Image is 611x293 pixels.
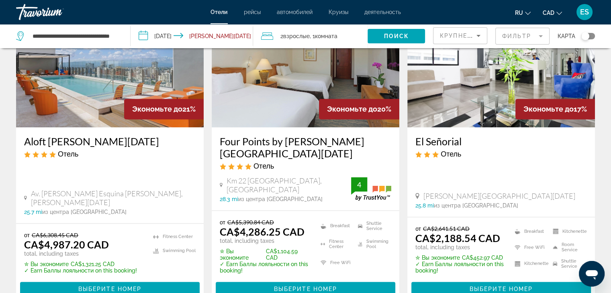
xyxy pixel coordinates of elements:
[78,286,141,292] span: Выберите номер
[280,31,310,42] span: 2
[149,246,196,256] li: Swimming Pool
[329,9,348,15] a: Круизы
[220,226,304,238] ins: CA$4,286.25 CAD
[575,33,595,40] button: Toggle map
[415,244,505,250] p: total, including taxes
[354,219,391,233] li: Shuttle Service
[580,8,589,16] span: ES
[124,99,204,119] div: 21%
[523,105,574,113] span: Экономьте до
[558,31,575,42] span: карта
[24,267,137,274] p: ✓ Earn Баллы лояльности on this booking!
[351,180,367,189] div: 4
[354,237,391,252] li: Swimming Pool
[415,135,587,147] a: El Señorial
[440,31,480,41] mat-select: Sort by
[315,33,337,39] span: Комната
[31,189,196,207] span: Av. [PERSON_NAME] Esquina [PERSON_NAME], [PERSON_NAME][DATE]
[574,4,595,20] button: User Menu
[415,202,434,209] span: 25.8 mi
[227,176,351,194] span: Km 22 [GEOGRAPHIC_DATA], [GEOGRAPHIC_DATA]
[220,248,311,261] p: CA$1,104.59 CAD
[220,238,311,244] p: total, including taxes
[495,27,550,45] button: Filter
[549,241,587,253] li: Room Service
[411,283,591,292] a: Выберите номер
[317,255,354,270] li: Free WiFi
[220,261,311,274] p: ✓ Earn Баллы лояльности on this booking!
[131,24,253,48] button: Check-in date: Dec 10, 2025 Check-out date: Jan 7, 2026
[543,10,554,16] span: CAD
[441,149,461,158] span: Отель
[327,105,377,113] span: Экономьте до
[415,254,505,261] p: CA$452.97 CAD
[440,33,537,39] span: Крупнейшие сбережения
[549,258,587,270] li: Shuttle Service
[42,209,127,215] span: из центра [GEOGRAPHIC_DATA]
[244,9,261,15] a: рейсы
[423,191,575,200] span: [PERSON_NAME][GEOGRAPHIC_DATA][DATE]
[415,232,500,244] ins: CA$2,188.54 CAD
[24,250,137,257] p: total, including taxes
[220,135,391,159] a: Four Points by [PERSON_NAME][GEOGRAPHIC_DATA][DATE]
[149,232,196,242] li: Fitness Center
[238,196,323,202] span: из центра [GEOGRAPHIC_DATA]
[24,261,69,267] span: ✮ Вы экономите
[415,225,421,232] span: от
[220,248,264,261] span: ✮ Вы экономите
[220,219,225,226] span: от
[32,232,78,238] del: CA$6,308.45 CAD
[253,24,368,48] button: Travelers: 2 adults, 0 children
[579,261,605,287] iframe: Button to launch messaging window
[543,7,562,18] button: Change currency
[364,9,401,15] a: деятельность
[317,237,354,252] li: Fitness Center
[317,219,354,233] li: Breakfast
[220,161,391,170] div: 4 star Hotel
[227,219,274,226] del: CA$5,390.84 CAD
[319,99,399,119] div: 20%
[470,286,533,292] span: Выберите номер
[351,177,391,201] img: trustyou-badge.svg
[274,286,337,292] span: Выберите номер
[16,2,96,22] a: Travorium
[549,225,587,237] li: Kitchenette
[384,33,409,39] span: Поиск
[515,10,523,16] span: ru
[24,232,30,238] span: от
[210,9,228,15] a: Отели
[415,254,460,261] span: ✮ Вы экономите
[58,149,78,158] span: Отель
[511,225,549,237] li: Breakfast
[24,209,42,215] span: 25.7 mi
[253,161,274,170] span: Отель
[216,283,395,292] a: Выберите номер
[132,105,182,113] span: Экономьте до
[434,202,518,209] span: из центра [GEOGRAPHIC_DATA]
[511,258,549,270] li: Kitchenette
[515,7,531,18] button: Change language
[415,261,505,274] p: ✓ Earn Баллы лояльности on this booking!
[423,225,470,232] del: CA$2,641.51 CAD
[24,261,137,267] p: CA$1,321.25 CAD
[24,149,196,158] div: 4 star Hotel
[515,99,595,119] div: 17%
[415,149,587,158] div: 3 star Hotel
[20,283,200,292] a: Выберите номер
[24,135,196,147] a: Aloft [PERSON_NAME][DATE]
[277,9,313,15] a: автомобилей
[368,29,425,43] button: Поиск
[220,196,238,202] span: 28.3 mi
[283,33,310,39] span: Взрослые
[511,241,549,253] li: Free WiFi
[24,238,109,250] ins: CA$4,987.20 CAD
[310,31,337,42] span: , 1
